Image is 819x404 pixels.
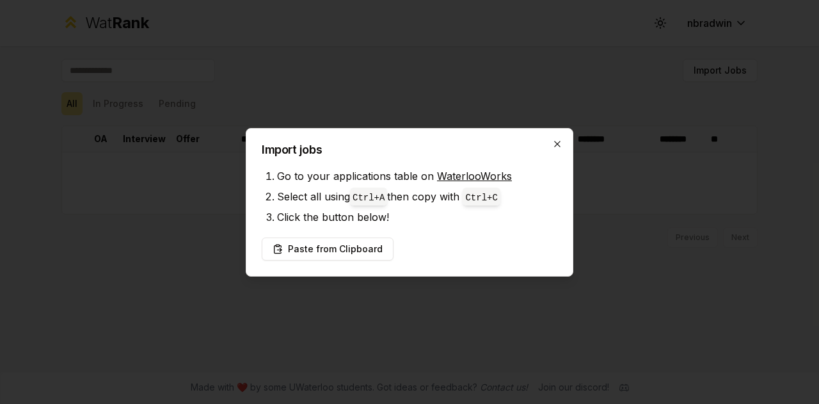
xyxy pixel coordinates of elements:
[277,166,557,186] li: Go to your applications table on
[437,170,512,182] a: WaterlooWorks
[262,144,557,156] h2: Import jobs
[465,193,497,203] code: Ctrl+ C
[353,193,385,203] code: Ctrl+ A
[277,207,557,227] li: Click the button below!
[277,186,557,207] li: Select all using then copy with
[262,238,394,261] button: Paste from Clipboard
